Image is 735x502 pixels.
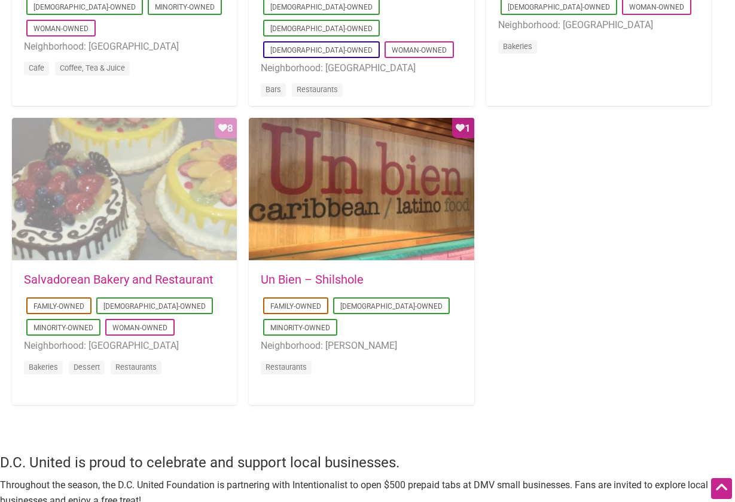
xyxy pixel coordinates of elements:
div: Scroll Back to Top [711,478,732,499]
a: Restaurants [266,363,307,372]
a: Dessert [74,363,100,372]
li: Neighborhood: [GEOGRAPHIC_DATA] [498,17,699,33]
a: [DEMOGRAPHIC_DATA]-Owned [103,302,206,311]
li: Neighborhood: [GEOGRAPHIC_DATA] [261,60,462,76]
a: Woman-Owned [392,46,447,54]
a: Family-Owned [33,302,84,311]
a: [DEMOGRAPHIC_DATA]-Owned [33,3,136,11]
a: Bakeries [29,363,58,372]
a: Minority-Owned [155,3,215,11]
li: Neighborhood: [PERSON_NAME] [261,338,462,354]
a: Cafe [29,63,44,72]
a: Woman-Owned [629,3,684,11]
a: Woman-Owned [33,25,89,33]
a: Woman-Owned [112,324,167,332]
li: Neighborhood: [GEOGRAPHIC_DATA] [24,39,225,54]
a: Bars [266,85,281,94]
a: Un Bien – Shilshole [261,272,364,287]
a: [DEMOGRAPHIC_DATA]-Owned [340,302,443,311]
a: Coffee, Tea & Juice [60,63,125,72]
a: Restaurants [297,85,338,94]
a: [DEMOGRAPHIC_DATA]-Owned [270,3,373,11]
li: Neighborhood: [GEOGRAPHIC_DATA] [24,338,225,354]
a: Minority-Owned [270,324,330,332]
a: [DEMOGRAPHIC_DATA]-Owned [508,3,610,11]
a: [DEMOGRAPHIC_DATA]-Owned [270,25,373,33]
a: Bakeries [503,42,532,51]
a: Restaurants [115,363,157,372]
a: Minority-Owned [33,324,93,332]
a: Salvadorean Bakery and Restaurant [24,272,214,287]
a: Family-Owned [270,302,321,311]
a: [DEMOGRAPHIC_DATA]-Owned [270,46,373,54]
